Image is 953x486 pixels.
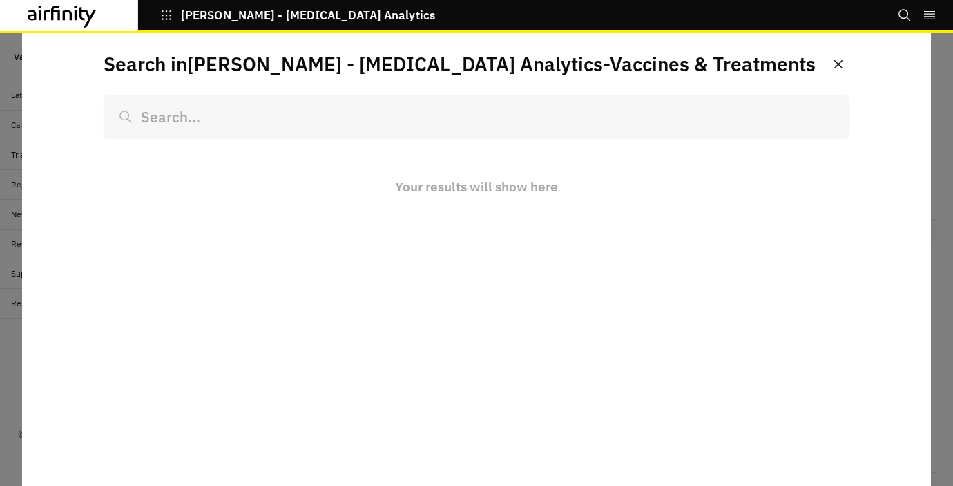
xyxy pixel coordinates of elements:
[827,53,849,75] button: Close
[160,3,435,27] button: [PERSON_NAME] - [MEDICAL_DATA] Analytics
[395,177,558,197] p: Your results will show here
[104,50,816,79] p: Search in [PERSON_NAME] - [MEDICAL_DATA] Analytics - Vaccines & Treatments
[898,3,912,27] button: Search
[104,95,849,138] input: Search...
[181,9,435,21] p: [PERSON_NAME] - [MEDICAL_DATA] Analytics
